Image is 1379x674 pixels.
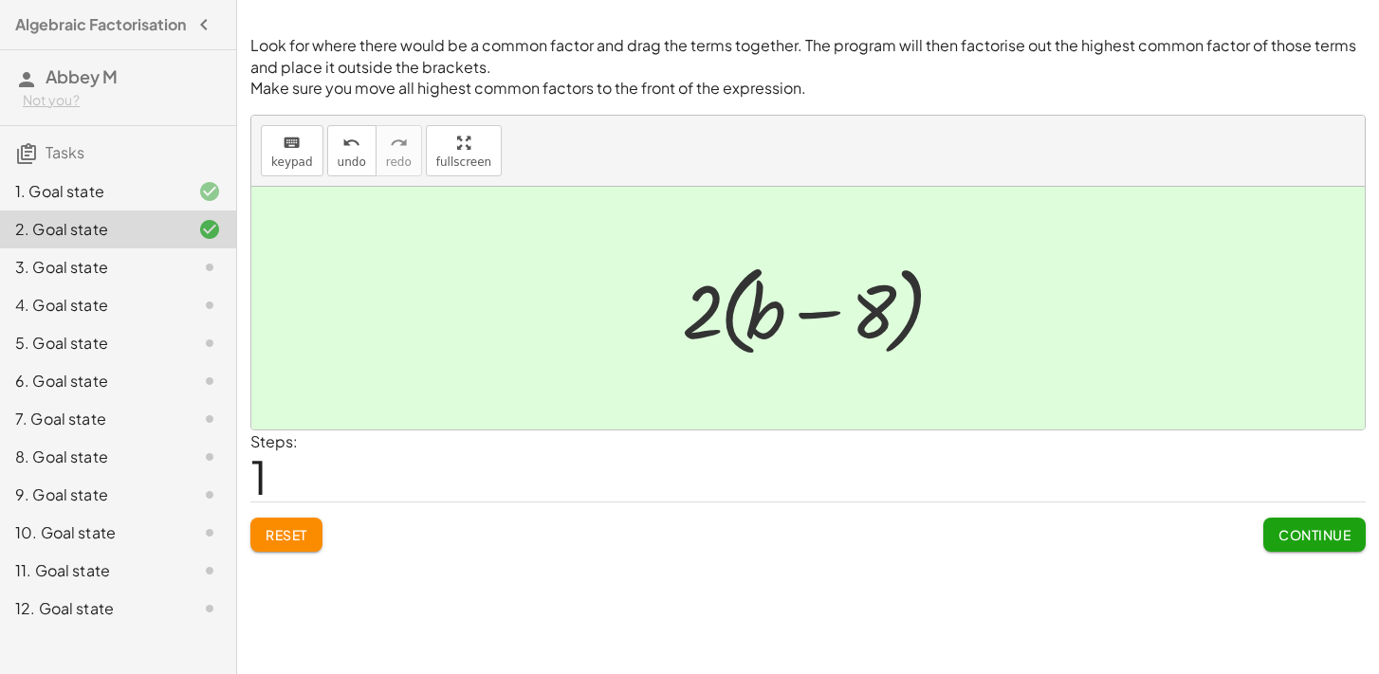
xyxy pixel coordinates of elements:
i: Task not started. [198,521,221,544]
i: Task not started. [198,483,221,506]
button: fullscreen [426,125,502,176]
span: fullscreen [436,155,491,169]
button: keyboardkeypad [261,125,323,176]
span: 1 [250,447,267,505]
span: Tasks [46,142,84,162]
div: 3. Goal state [15,256,168,279]
p: Look for where there would be a common factor and drag the terms together. The program will then ... [250,35,1366,78]
i: Task not started. [198,256,221,279]
div: 8. Goal state [15,446,168,468]
div: 7. Goal state [15,408,168,430]
div: 11. Goal state [15,559,168,582]
i: Task not started. [198,332,221,355]
span: Reset [266,526,307,543]
i: Task not started. [198,370,221,392]
i: keyboard [283,132,301,155]
i: Task not started. [198,597,221,620]
div: Not you? [23,91,221,110]
button: undoundo [327,125,377,176]
div: 9. Goal state [15,483,168,506]
h4: Algebraic Factorisation [15,13,186,36]
span: Continue [1278,526,1351,543]
div: 12. Goal state [15,597,168,620]
p: Make sure you move all highest common factors to the front of the expression. [250,78,1366,100]
div: 10. Goal state [15,521,168,544]
label: Steps: [250,431,298,451]
i: Task finished and correct. [198,218,221,241]
i: Task not started. [198,559,221,582]
span: keypad [271,155,313,169]
button: Continue [1263,518,1366,552]
div: 2. Goal state [15,218,168,241]
span: redo [386,155,412,169]
div: 1. Goal state [15,180,168,203]
button: redoredo [376,125,422,176]
span: Abbey M [46,65,118,87]
button: Reset [250,518,322,552]
i: Task not started. [198,294,221,317]
span: undo [338,155,366,169]
i: redo [390,132,408,155]
i: undo [342,132,360,155]
i: Task not started. [198,446,221,468]
i: Task not started. [198,408,221,430]
div: 6. Goal state [15,370,168,392]
i: Task finished and correct. [198,180,221,203]
div: 4. Goal state [15,294,168,317]
div: 5. Goal state [15,332,168,355]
